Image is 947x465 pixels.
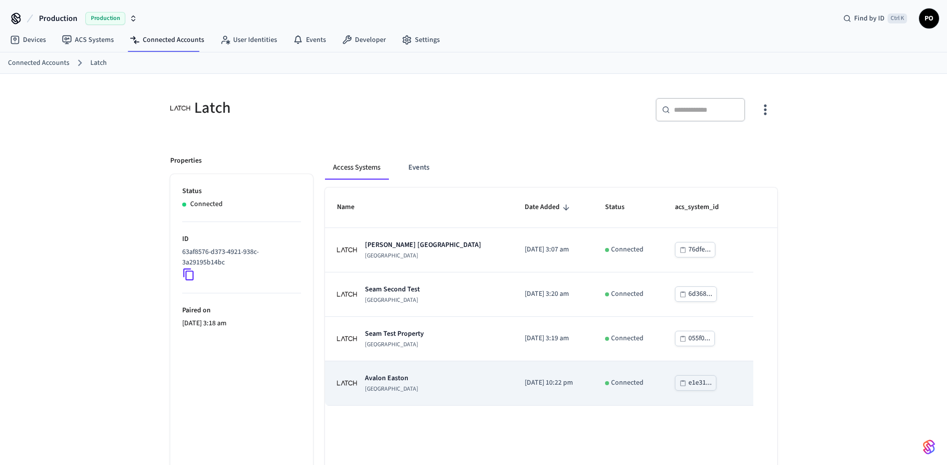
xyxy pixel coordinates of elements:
p: Seam Test Property [365,329,424,339]
div: Find by IDCtrl K [835,9,915,27]
span: Production [39,12,77,24]
p: 63af8576-d373-4921-938c-3a29195b14bc [182,247,297,268]
a: User Identities [212,31,285,49]
button: 6d368... [675,286,717,302]
p: [GEOGRAPHIC_DATA] [365,296,420,304]
p: [GEOGRAPHIC_DATA] [365,252,481,260]
p: [GEOGRAPHIC_DATA] [365,341,424,349]
p: Paired on [182,305,301,316]
img: Latch Building Logo [337,240,357,260]
p: Properties [170,156,202,166]
img: Latch Building Logo [337,373,357,393]
a: Latch [90,58,107,68]
p: [PERSON_NAME] [GEOGRAPHIC_DATA] [365,240,481,250]
span: Date Added [525,200,573,215]
div: 055f0... [688,332,710,345]
p: [DATE] 3:07 am [525,244,582,255]
a: Devices [2,31,54,49]
p: Status [182,186,301,197]
div: connected account tabs [325,156,777,180]
p: Connected [611,289,643,299]
div: e1e31... [688,377,712,389]
img: Latch Building Logo [337,329,357,349]
a: Connected Accounts [8,58,69,68]
span: Production [85,12,125,25]
span: acs_system_id [675,200,732,215]
span: Find by ID [854,13,885,23]
div: 6d368... [688,288,712,300]
p: Seam Second Test [365,284,420,294]
a: Events [285,31,334,49]
a: ACS Systems [54,31,122,49]
p: [DATE] 3:18 am [182,318,301,329]
p: Avalon Easton [365,373,418,383]
p: [DATE] 3:19 am [525,333,582,344]
button: Access Systems [325,156,388,180]
span: Name [337,200,367,215]
p: [GEOGRAPHIC_DATA] [365,385,418,393]
p: Connected [190,199,223,210]
button: 76dfe... [675,242,715,257]
a: Developer [334,31,394,49]
span: Ctrl K [888,13,907,23]
p: Connected [611,378,643,388]
button: Events [400,156,437,180]
div: Latch [170,98,468,118]
p: Connected [611,244,643,255]
img: SeamLogoGradient.69752ec5.svg [923,439,935,455]
div: 76dfe... [688,243,711,256]
img: Latch Building Logo [337,284,357,304]
span: PO [920,9,938,27]
button: PO [919,8,939,28]
p: Connected [611,333,643,344]
span: Status [605,200,637,215]
p: [DATE] 10:22 pm [525,378,582,388]
a: Connected Accounts [122,31,212,49]
button: e1e31... [675,375,716,391]
button: 055f0... [675,331,715,346]
p: [DATE] 3:20 am [525,289,582,299]
table: sticky table [325,188,777,405]
p: ID [182,234,301,244]
img: Latch Building [170,98,190,118]
a: Settings [394,31,448,49]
